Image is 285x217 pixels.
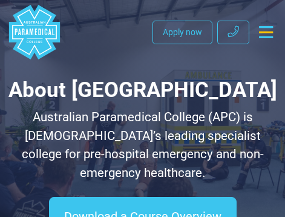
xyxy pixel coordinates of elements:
a: Apply now [152,21,212,44]
button: Toggle navigation [254,21,278,43]
p: Australian Paramedical College (APC) is [DEMOGRAPHIC_DATA]’s leading specialist college for pre-h... [7,108,278,182]
h1: About [GEOGRAPHIC_DATA] [7,78,278,103]
a: Australian Paramedical College [7,5,62,59]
